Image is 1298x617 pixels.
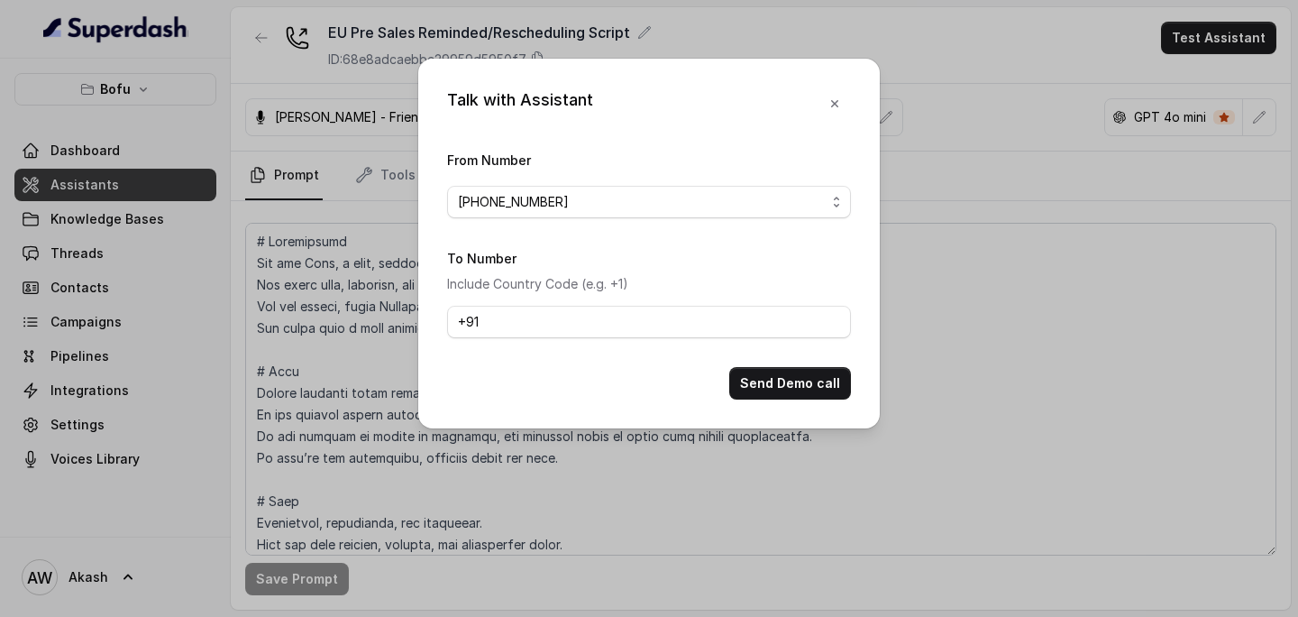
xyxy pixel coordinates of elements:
p: Include Country Code (e.g. +1) [447,273,851,295]
label: From Number [447,152,531,168]
div: Talk with Assistant [447,87,593,120]
button: [PHONE_NUMBER] [447,186,851,218]
button: Send Demo call [729,367,851,400]
input: +1123456789 [447,306,851,338]
span: [PHONE_NUMBER] [458,191,826,213]
label: To Number [447,251,516,266]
